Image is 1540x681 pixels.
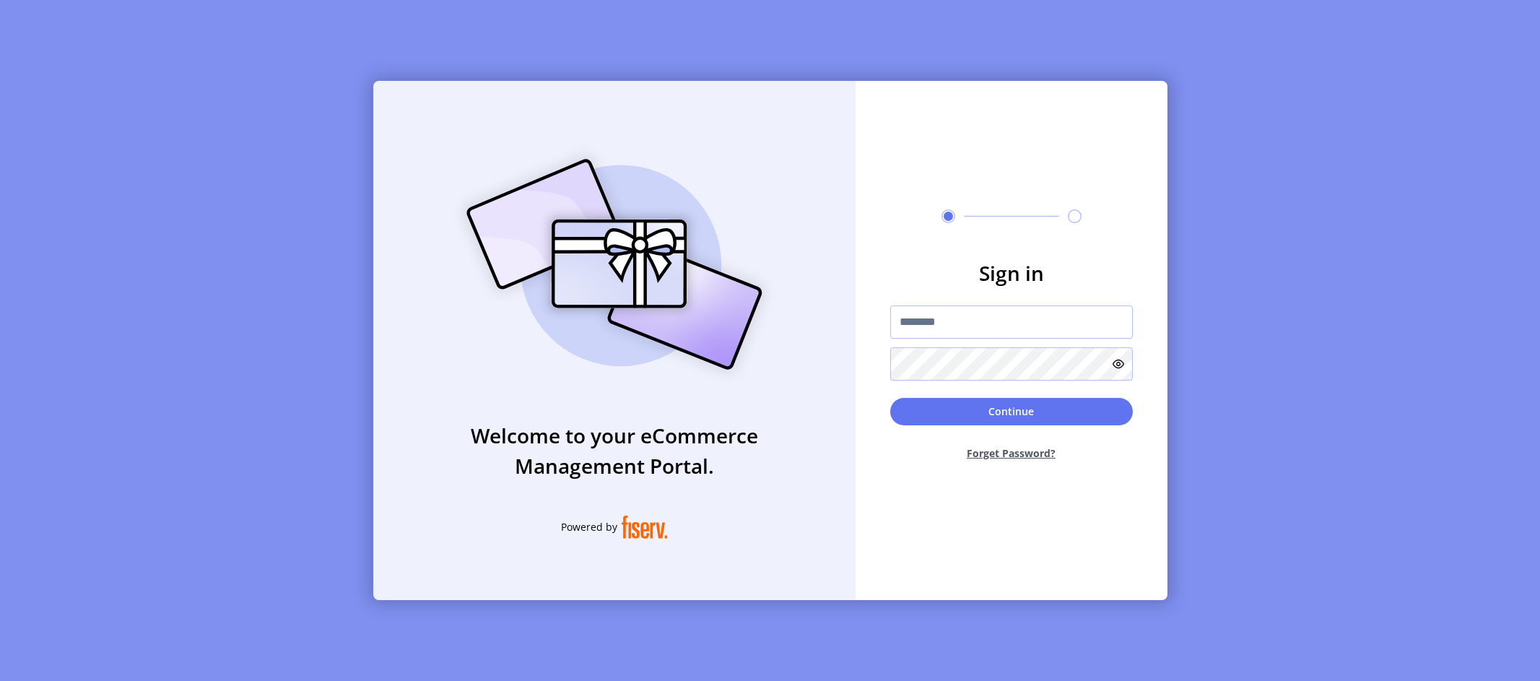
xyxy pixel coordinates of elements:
span: Powered by [561,519,617,534]
h3: Welcome to your eCommerce Management Portal. [373,420,856,481]
button: Continue [890,398,1133,425]
img: card_Illustration.svg [445,143,784,386]
button: Forget Password? [890,434,1133,472]
h3: Sign in [890,258,1133,288]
